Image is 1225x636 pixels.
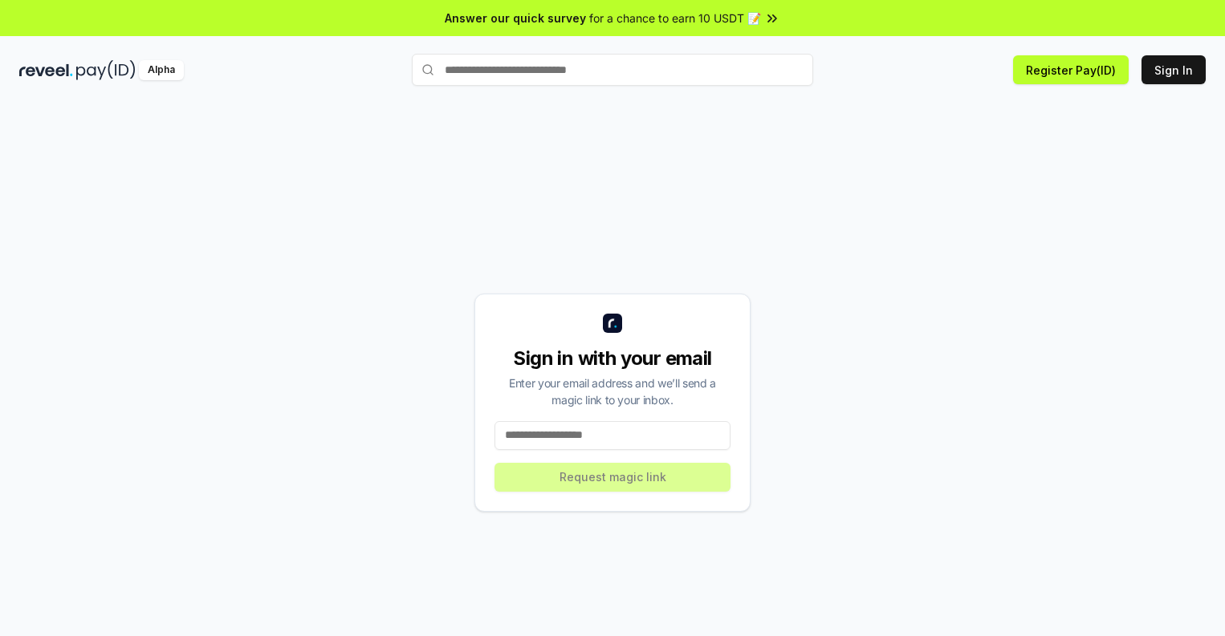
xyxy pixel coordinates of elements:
img: reveel_dark [19,60,73,80]
button: Register Pay(ID) [1013,55,1129,84]
div: Enter your email address and we’ll send a magic link to your inbox. [494,375,731,408]
img: pay_id [76,60,136,80]
div: Sign in with your email [494,346,731,371]
span: for a chance to earn 10 USDT 📝 [589,10,761,26]
div: Alpha [139,60,184,80]
button: Sign In [1142,55,1206,84]
img: logo_small [603,314,622,333]
span: Answer our quick survey [445,10,586,26]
